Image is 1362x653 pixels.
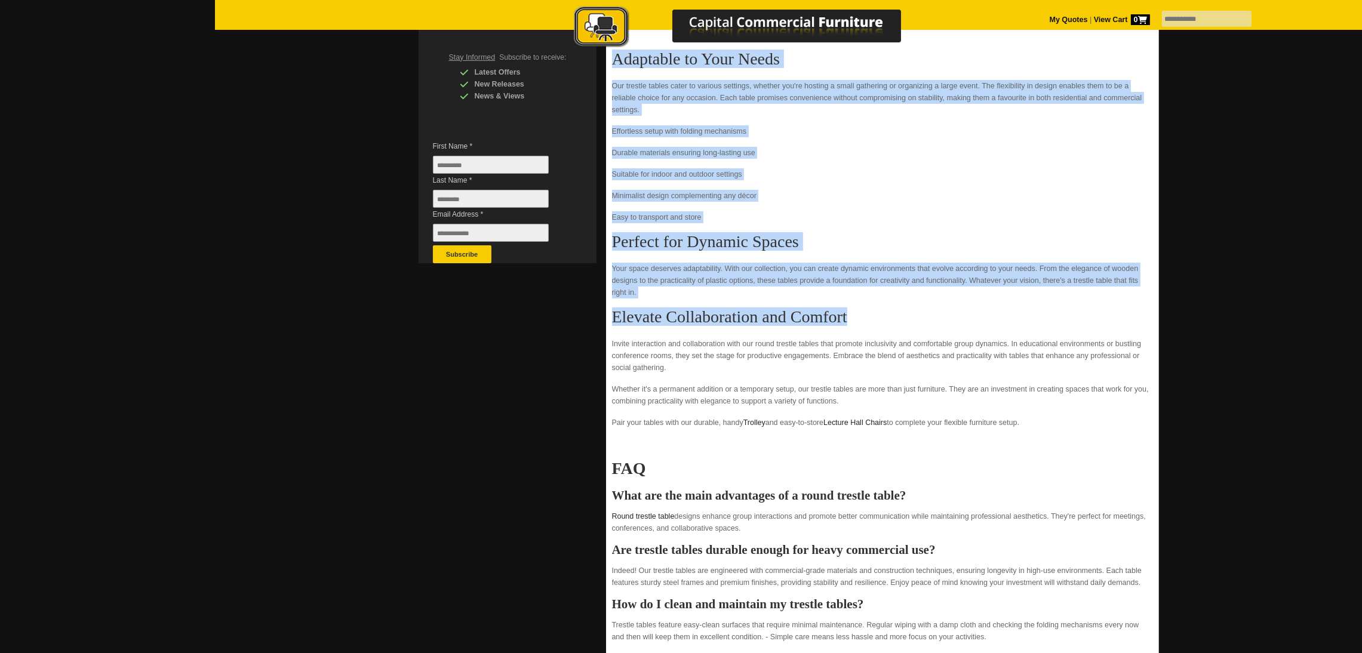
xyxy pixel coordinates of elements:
input: Last Name * [433,190,549,208]
strong: View Cart [1094,16,1150,24]
p: Our trestle tables cater to various settings, whether you're hosting a small gathering or organiz... [612,80,1153,116]
span: Stay Informed [449,53,496,61]
div: News & Views [460,90,573,102]
p: Effortless setup with folding mechanisms [612,125,1153,137]
p: Durable materials ensuring long-lasting use [612,147,1153,159]
p: Invite interaction and collaboration with our round trestle tables that promote inclusivity and c... [612,338,1153,374]
p: Trestle tables feature easy-clean surfaces that require minimal maintenance. Regular wiping with ... [612,619,1153,643]
div: New Releases [460,78,573,90]
p: Minimalist design complementing any décor [612,190,1153,202]
p: Your space deserves adaptability. With our collection, you can create dynamic environments that e... [612,263,1153,298]
input: First Name * [433,156,549,174]
a: My Quotes [1050,16,1088,24]
img: Capital Commercial Furniture Logo [541,6,959,50]
p: Whether it's a permanent addition or a temporary setup, our trestle tables are more than just fur... [612,383,1153,407]
a: Lecture Hall Chairs [823,418,887,427]
span: First Name * [433,140,567,152]
h2: Adaptable to Your Needs [612,50,1153,68]
button: Subscribe [433,245,491,263]
h2: Elevate Collaboration and Comfort [612,308,1153,326]
span: Subscribe to receive: [499,53,566,61]
p: Easy to transport and store [612,211,1153,223]
a: View Cart0 [1092,16,1149,24]
strong: Are trestle tables durable enough for heavy commercial use? [612,543,936,557]
input: Email Address * [433,224,549,242]
p: Indeed! Our trestle tables are engineered with commercial-grade materials and construction techni... [612,565,1153,589]
h2: Perfect for Dynamic Spaces [612,233,1153,251]
strong: What are the main advantages of a round trestle table? [612,488,906,503]
a: Capital Commercial Furniture Logo [541,6,959,53]
span: 0 [1131,14,1150,25]
span: Email Address * [433,208,567,220]
p: designs enhance group interactions and promote better communication while maintaining professiona... [612,510,1153,534]
p: Pair your tables with our durable, handy and easy-to-store to complete your flexible furniture se... [612,417,1153,429]
span: Last Name * [433,174,567,186]
div: Latest Offers [460,66,573,78]
strong: How do I clean and maintain my trestle tables? [612,597,864,611]
a: Round trestle table [612,512,675,520]
a: Trolley [743,418,765,427]
p: Suitable for indoor and outdoor settings [612,168,1153,180]
strong: FAQ [612,459,646,478]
